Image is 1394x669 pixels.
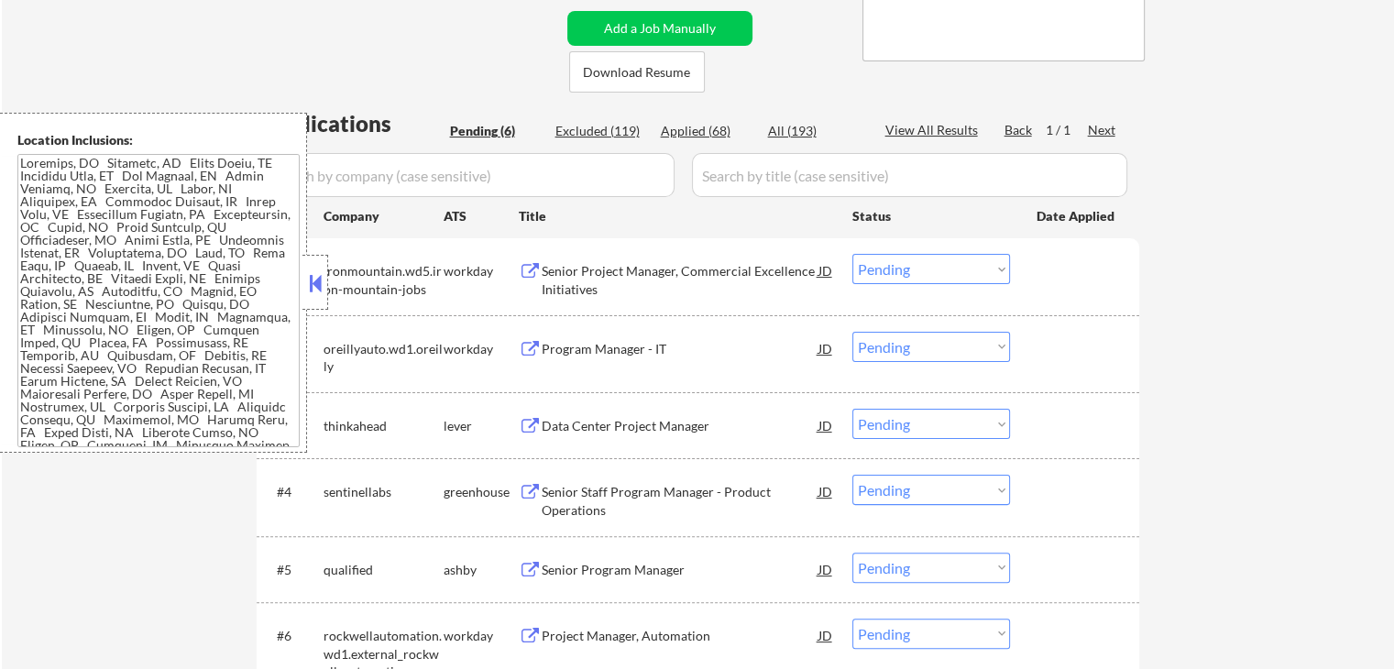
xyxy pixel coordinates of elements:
[444,262,519,280] div: workday
[1088,121,1117,139] div: Next
[692,153,1127,197] input: Search by title (case sensitive)
[324,417,444,435] div: thinkahead
[324,483,444,501] div: sentinellabs
[885,121,983,139] div: View All Results
[542,262,818,298] div: Senior Project Manager, Commercial Excellence Initiatives
[817,619,835,652] div: JD
[817,409,835,442] div: JD
[262,113,444,135] div: Applications
[542,561,818,579] div: Senior Program Manager
[277,561,309,579] div: #5
[444,483,519,501] div: greenhouse
[555,122,647,140] div: Excluded (119)
[817,332,835,365] div: JD
[661,122,752,140] div: Applied (68)
[444,561,519,579] div: ashby
[542,340,818,358] div: Program Manager - IT
[817,553,835,586] div: JD
[817,254,835,287] div: JD
[1037,207,1117,225] div: Date Applied
[852,199,1010,232] div: Status
[444,207,519,225] div: ATS
[768,122,860,140] div: All (193)
[17,131,300,149] div: Location Inclusions:
[569,51,705,93] button: Download Resume
[324,340,444,376] div: oreillyauto.wd1.oreilly
[324,207,444,225] div: Company
[444,340,519,358] div: workday
[324,262,444,298] div: ironmountain.wd5.iron-mountain-jobs
[567,11,752,46] button: Add a Job Manually
[444,627,519,645] div: workday
[519,207,835,225] div: Title
[450,122,542,140] div: Pending (6)
[324,561,444,579] div: qualified
[1004,121,1034,139] div: Back
[444,417,519,435] div: lever
[262,153,675,197] input: Search by company (case sensitive)
[817,475,835,508] div: JD
[277,483,309,501] div: #4
[277,627,309,645] div: #6
[1046,121,1088,139] div: 1 / 1
[542,417,818,435] div: Data Center Project Manager
[542,483,818,519] div: Senior Staff Program Manager - Product Operations
[542,627,818,645] div: Project Manager, Automation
